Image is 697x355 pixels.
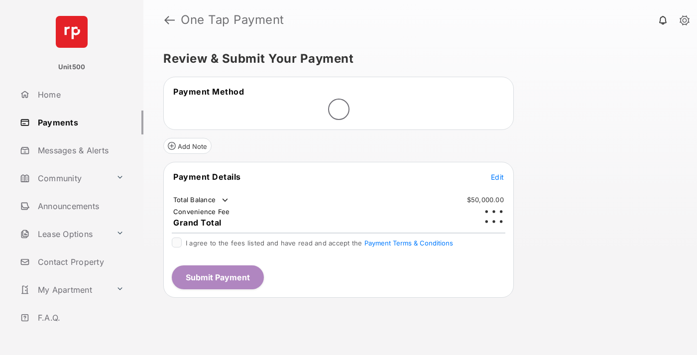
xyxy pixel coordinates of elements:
[186,239,453,247] span: I agree to the fees listed and have read and accept the
[364,239,453,247] button: I agree to the fees listed and have read and accept the
[163,138,212,154] button: Add Note
[16,306,143,330] a: F.A.Q.
[16,166,112,190] a: Community
[16,250,143,274] a: Contact Property
[173,195,230,205] td: Total Balance
[173,207,231,216] td: Convenience Fee
[466,195,504,204] td: $50,000.00
[173,87,244,97] span: Payment Method
[16,278,112,302] a: My Apartment
[491,172,504,182] button: Edit
[163,53,669,65] h5: Review & Submit Your Payment
[58,62,86,72] p: Unit500
[172,265,264,289] button: Submit Payment
[16,83,143,107] a: Home
[56,16,88,48] img: svg+xml;base64,PHN2ZyB4bWxucz0iaHR0cDovL3d3dy53My5vcmcvMjAwMC9zdmciIHdpZHRoPSI2NCIgaGVpZ2h0PSI2NC...
[181,14,284,26] strong: One Tap Payment
[16,138,143,162] a: Messages & Alerts
[16,222,112,246] a: Lease Options
[173,172,241,182] span: Payment Details
[16,111,143,134] a: Payments
[16,194,143,218] a: Announcements
[491,173,504,181] span: Edit
[173,218,222,228] span: Grand Total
